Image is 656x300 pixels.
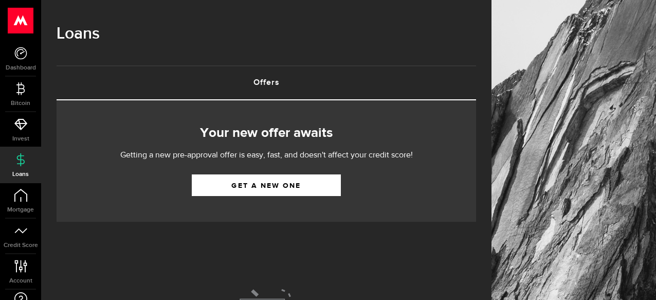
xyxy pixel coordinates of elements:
[57,21,476,47] h1: Loans
[613,257,656,300] iframe: LiveChat chat widget
[192,174,341,196] a: Get a new one
[57,66,476,99] a: Offers
[57,65,476,100] ul: Tabs Navigation
[89,149,444,162] p: Getting a new pre-approval offer is easy, fast, and doesn't affect your credit score!
[72,122,461,144] h2: Your new offer awaits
